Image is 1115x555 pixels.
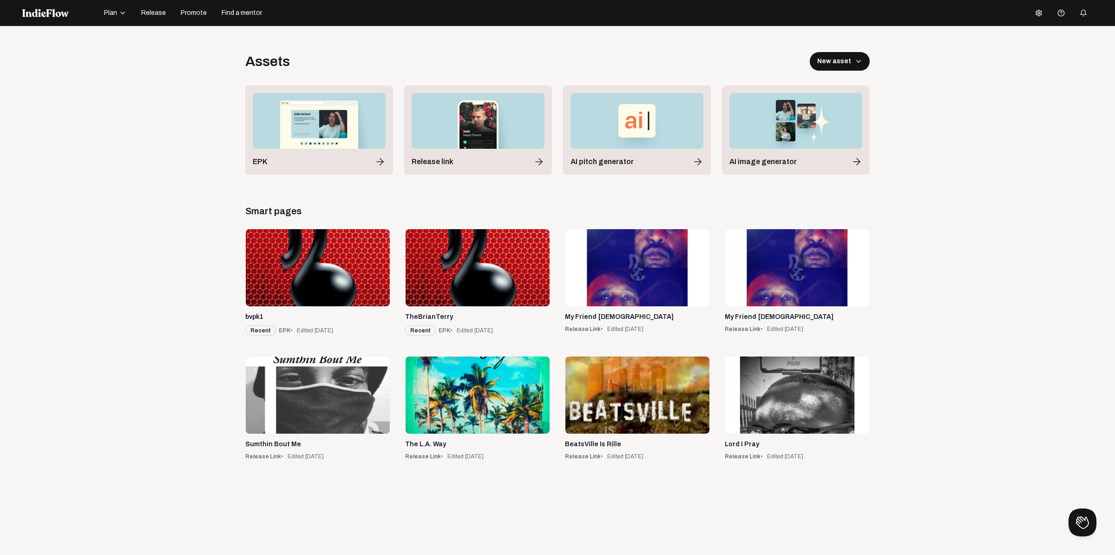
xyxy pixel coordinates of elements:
div: Recent [405,325,436,336]
iframe: Toggle Customer Support [1069,509,1096,536]
span: Release Link [725,325,761,333]
div: Lord I Pray [725,440,870,449]
span: EPK [439,327,450,334]
span: • Edited [DATE] [601,453,643,460]
span: Release [141,8,166,18]
img: indieflow-logo-white.svg [22,9,69,17]
span: Release Link [565,453,601,460]
img: EPK.png [253,93,386,149]
span: EPK [253,156,268,167]
button: New asset [810,52,870,71]
span: Release link [412,156,453,167]
img: AI-Image-Generator.png [729,93,862,149]
div: BeatsVille Is Rille [565,440,710,449]
span: Release Link [565,325,601,333]
div: Sumthin Bout Me [245,440,390,449]
div: My Friend [DEMOGRAPHIC_DATA] [725,312,870,322]
span: Find a mentor [222,8,262,18]
div: My Friend [DEMOGRAPHIC_DATA] [565,312,710,322]
span: Promote [181,8,207,18]
div: TheBrianTerry [405,312,550,322]
div: bvpk1 [245,312,390,322]
span: • Edited [DATE] [281,453,324,460]
span: • Edited [DATE] [441,453,484,460]
span: • Edited [DATE] [601,325,643,333]
span: • Edited [DATE] [450,327,493,334]
button: Plan [98,6,132,20]
span: • Edited [DATE] [761,325,803,333]
span: Release Link [405,453,441,460]
span: AI pitch generator [571,156,634,167]
button: Release [136,6,171,20]
img: AI-Pitch-Generator.png [571,93,703,149]
img: Release-link.png [412,93,544,149]
span: Release Link [245,453,281,460]
span: EPK [279,327,290,334]
div: Smart pages [245,205,870,218]
button: Promote [175,6,212,20]
span: • Edited [DATE] [290,327,333,334]
div: Assets [245,53,290,70]
span: • Edited [DATE] [761,453,803,460]
span: Release Link [725,453,761,460]
span: Plan [104,8,117,18]
div: The L.A. Way [405,440,550,449]
span: AI image generator [729,156,797,167]
div: Recent [245,325,276,336]
button: Find a mentor [216,6,268,20]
